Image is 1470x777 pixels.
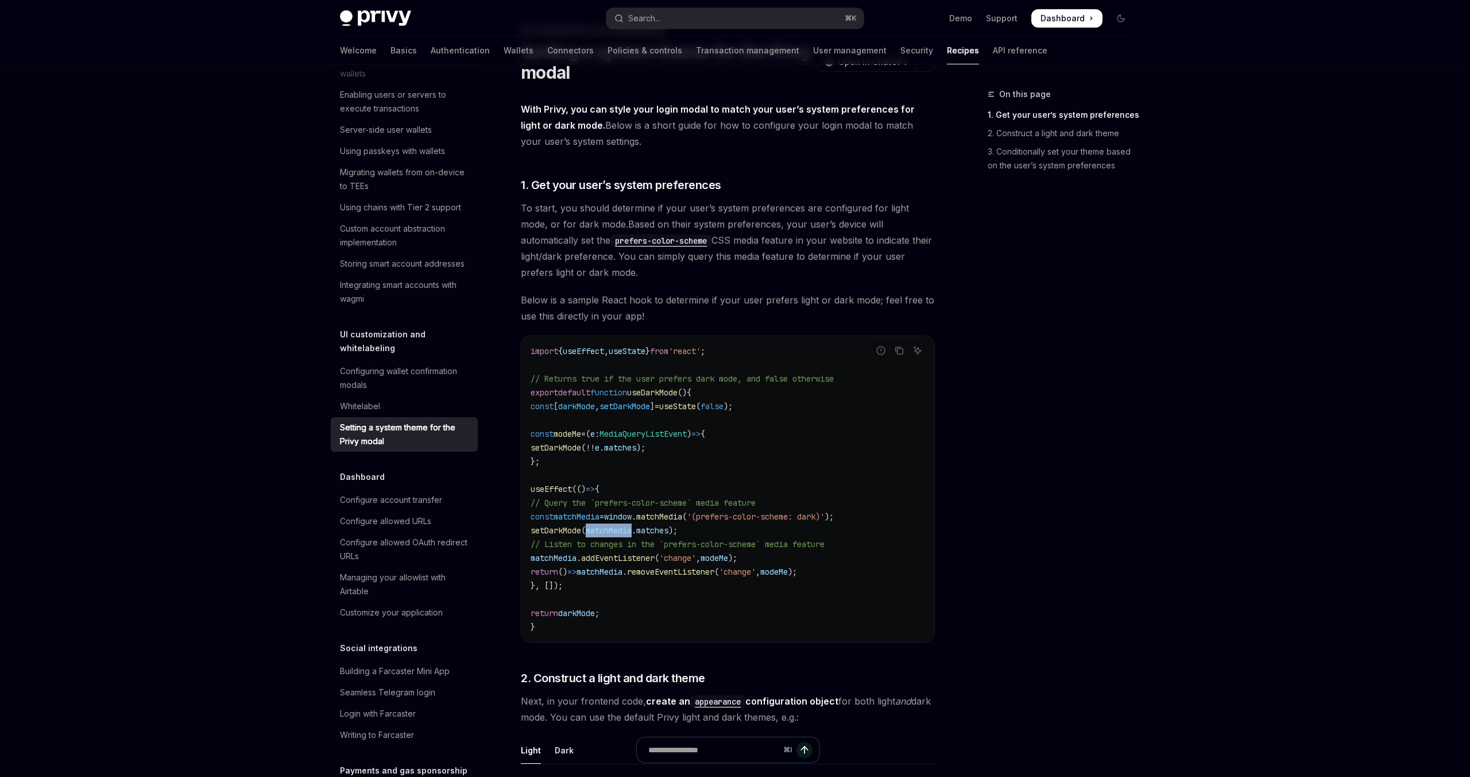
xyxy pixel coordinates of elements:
a: Migrating wallets from on-device to TEEs [331,162,478,197]
span: setDarkMode [531,443,581,453]
a: Enabling users or servers to execute transactions [331,84,478,119]
span: . [577,553,581,563]
span: ; [595,608,599,618]
a: Building a Farcaster Mini App [331,661,478,682]
div: Building a Farcaster Mini App [340,664,450,678]
span: 'react' [668,346,701,356]
span: window [604,511,632,522]
span: darkMode [558,608,595,618]
button: Open search [606,8,864,29]
span: ) [687,429,691,439]
span: return [531,567,558,577]
span: // Listen to changes in the `prefers-color-scheme` media feature [531,539,825,549]
span: Next, in your frontend code, for both light dark mode. You can use the default Privy light and da... [521,693,935,725]
span: return [531,608,558,618]
span: useState [609,346,645,356]
a: Setting a system theme for the Privy modal [331,417,478,452]
span: ); [788,567,797,577]
span: ( [696,401,701,411]
span: ( [586,429,590,439]
span: }; [531,456,540,467]
span: Below is a short guide for how to configure your login modal to match your user’s system settings. [521,101,935,149]
span: import [531,346,558,356]
span: matches [604,443,636,453]
button: Toggle dark mode [1112,9,1130,28]
a: Policies & controls [608,37,682,64]
span: ( [655,553,659,563]
span: . [632,525,636,536]
span: matchMedia [531,553,577,563]
div: Login with Farcaster [340,707,416,721]
span: matches [636,525,668,536]
div: Configure account transfer [340,493,442,507]
span: ( [581,443,586,453]
a: Wallets [504,37,533,64]
span: ⌘ K [845,14,857,23]
span: useEffect [563,346,604,356]
span: 2. Construct a light and dark theme [521,670,705,686]
div: Customize your application [340,606,443,620]
a: 2. Construct a light and dark theme [988,124,1139,143]
input: Ask a question... [648,737,779,763]
div: Whitelabel [340,399,380,413]
span: false [701,401,724,411]
span: To start, you should determine if your user’s system preferences are configured for light mode, o... [521,200,935,280]
div: Managing your allowlist with Airtable [340,571,471,598]
span: => [567,567,577,577]
div: Custom account abstraction implementation [340,222,471,249]
span: modeMe [760,567,788,577]
span: { [595,484,599,494]
span: : [595,429,599,439]
a: prefers-color-scheme [610,234,711,246]
span: , [604,346,609,356]
span: 'change' [719,567,756,577]
span: export [531,387,558,398]
a: Storing smart account addresses [331,253,478,274]
span: ); [636,443,645,453]
span: [ [554,401,558,411]
span: ); [724,401,733,411]
span: = [599,511,604,522]
h5: UI customization and whitelabeling [340,328,478,355]
a: Security [900,37,933,64]
span: 1. Get your user’s system preferences [521,177,721,193]
code: prefers-color-scheme [610,234,711,247]
span: matchMedia [636,511,682,522]
span: . [632,511,636,522]
span: modeMe [701,553,728,563]
a: Writing to Farcaster [331,725,478,745]
span: // Query the `prefers-color-scheme` media feature [531,498,756,508]
span: darkMode [558,401,595,411]
span: e [590,429,595,439]
button: Ask AI [910,343,925,358]
a: Login with Farcaster [331,703,478,724]
span: matchMedia [586,525,632,536]
span: ( [682,511,687,522]
span: ); [825,511,834,522]
span: ( [581,525,586,536]
span: e [595,443,599,453]
div: Configure allowed URLs [340,514,431,528]
span: , [756,567,760,577]
span: { [701,429,705,439]
span: default [558,387,590,398]
div: Configuring wallet confirmation modals [340,364,471,392]
a: Managing your allowlist with Airtable [331,567,478,602]
span: }, []); [531,580,563,591]
a: Recipes [947,37,979,64]
a: Connectors [547,37,594,64]
div: Seamless Telegram login [340,686,435,699]
a: User management [813,37,887,64]
a: Custom account abstraction implementation [331,218,478,253]
a: Using chains with Tier 2 support [331,197,478,218]
span: = [581,429,586,439]
a: Configure allowed URLs [331,511,478,532]
a: Server-side user wallets [331,120,478,140]
em: and [895,695,911,707]
div: Setting a system theme for the Privy modal [340,421,471,448]
a: Authentication [431,37,490,64]
span: matchMedia [577,567,622,577]
span: () [678,387,687,398]
span: , [595,401,599,411]
a: create anappearanceconfiguration object [646,695,838,707]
